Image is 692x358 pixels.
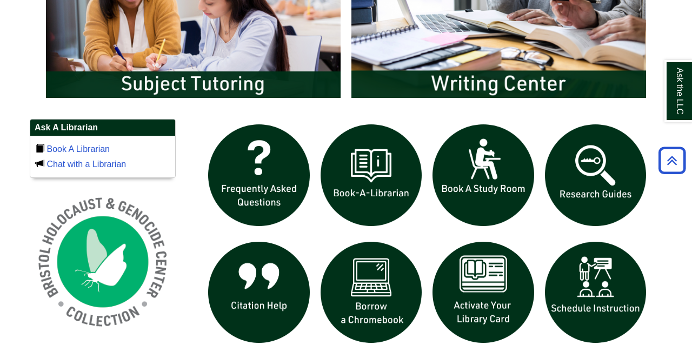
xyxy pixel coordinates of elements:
[46,144,110,154] a: Book A Librarian
[203,119,315,231] img: frequently asked questions
[540,236,652,349] img: For faculty. Schedule Library Instruction icon links to form.
[315,236,428,349] img: Borrow a chromebook icon links to the borrow a chromebook web page
[540,119,652,231] img: Research Guides icon links to research guides web page
[46,160,126,169] a: Chat with a Librarian
[203,119,651,353] div: slideshow
[30,189,176,335] img: Holocaust and Genocide Collection
[427,119,540,231] img: book a study room icon links to book a study room web page
[30,120,175,136] h2: Ask A Librarian
[315,119,428,231] img: Book a Librarian icon links to book a librarian web page
[203,236,315,349] img: citation help icon links to citation help guide page
[427,236,540,349] img: activate Library Card icon links to form to activate student ID into library card
[655,153,689,168] a: Back to Top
